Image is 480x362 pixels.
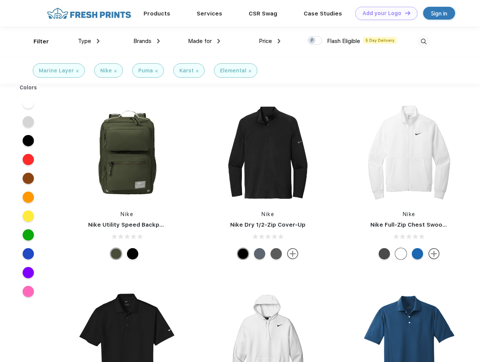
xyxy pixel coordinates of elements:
div: Cargo Khaki [110,248,122,259]
img: fo%20logo%202.webp [45,7,133,20]
div: Nike [100,67,112,75]
img: dropdown.png [217,39,220,43]
div: Marine Layer [39,67,74,75]
img: func=resize&h=266 [359,103,459,203]
a: Nike Dry 1/2-Zip Cover-Up [230,221,306,228]
span: Type [78,38,91,44]
span: Flash Eligible [327,38,360,44]
div: Colors [14,84,43,92]
img: DT [405,11,410,15]
span: 5 Day Delivery [363,37,397,44]
span: Price [259,38,272,44]
a: Nike Utility Speed Backpack [88,221,170,228]
img: more.svg [287,248,298,259]
a: Services [197,10,222,17]
a: Nike [121,211,133,217]
a: Products [144,10,170,17]
div: Anthracite [379,248,390,259]
span: Brands [133,38,151,44]
div: Sign in [431,9,447,18]
img: more.svg [428,248,440,259]
img: filter_cancel.svg [155,70,158,72]
div: Elemental [220,67,246,75]
a: Sign in [423,7,455,20]
img: filter_cancel.svg [114,70,117,72]
div: Royal [412,248,423,259]
a: Nike Full-Zip Chest Swoosh Jacket [370,221,471,228]
div: Add your Logo [362,10,401,17]
div: Filter [34,37,49,46]
img: dropdown.png [278,39,280,43]
div: Navy Heather [254,248,265,259]
img: dropdown.png [97,39,99,43]
img: func=resize&h=266 [218,103,318,203]
a: Nike [261,211,274,217]
div: Puma [138,67,153,75]
div: Black Heather [271,248,282,259]
img: filter_cancel.svg [196,70,199,72]
span: Made for [188,38,212,44]
img: desktop_search.svg [417,35,430,48]
img: dropdown.png [157,39,160,43]
div: White [395,248,407,259]
img: filter_cancel.svg [76,70,79,72]
a: Nike [403,211,416,217]
div: Karst [179,67,194,75]
a: CSR Swag [249,10,277,17]
div: Black [127,248,138,259]
img: func=resize&h=266 [77,103,177,203]
img: filter_cancel.svg [249,70,251,72]
div: Black [237,248,249,259]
